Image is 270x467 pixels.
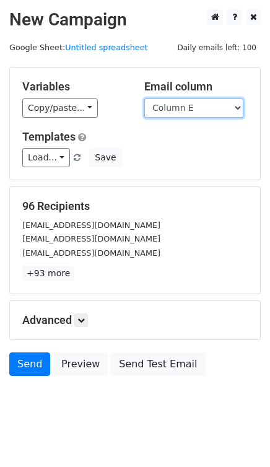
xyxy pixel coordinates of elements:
a: Copy/paste... [22,98,98,118]
button: Save [89,148,121,167]
h5: Email column [144,80,248,94]
a: Untitled spreadsheet [65,43,147,52]
small: [EMAIL_ADDRESS][DOMAIN_NAME] [22,234,160,243]
small: [EMAIL_ADDRESS][DOMAIN_NAME] [22,248,160,258]
h5: Variables [22,80,126,94]
small: Google Sheet: [9,43,148,52]
a: Daily emails left: 100 [173,43,261,52]
h2: New Campaign [9,9,261,30]
a: Load... [22,148,70,167]
a: Send Test Email [111,352,205,376]
span: Daily emails left: 100 [173,41,261,55]
h5: Advanced [22,313,248,327]
small: [EMAIL_ADDRESS][DOMAIN_NAME] [22,220,160,230]
h5: 96 Recipients [22,199,248,213]
iframe: Chat Widget [208,408,270,467]
a: Send [9,352,50,376]
a: Preview [53,352,108,376]
a: +93 more [22,266,74,281]
a: Templates [22,130,76,143]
